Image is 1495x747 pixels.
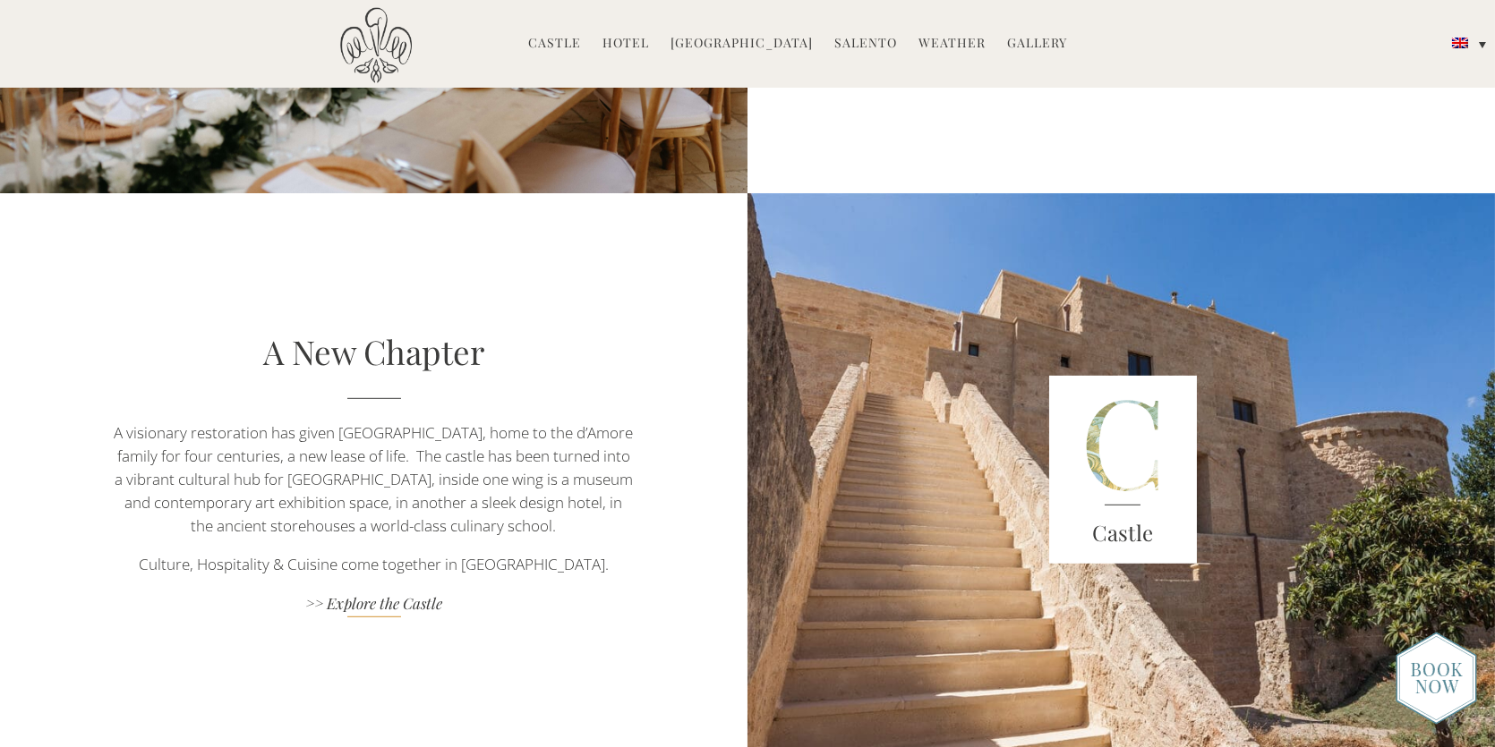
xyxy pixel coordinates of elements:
img: new-booknow.png [1396,632,1477,725]
img: castle-letter.png [1049,376,1198,564]
a: Weather [919,34,987,55]
a: Gallery [1008,34,1068,55]
a: Salento [835,34,898,55]
a: [GEOGRAPHIC_DATA] [671,34,814,55]
img: English [1452,38,1468,48]
a: >> Explore the Castle [112,593,636,617]
img: Castello di Ugento [340,7,412,83]
a: Castle [529,34,582,55]
a: Hotel [603,34,650,55]
h3: Castle [1049,517,1198,549]
p: Culture, Hospitality & Cuisine come together in [GEOGRAPHIC_DATA]. [112,553,636,576]
p: A visionary restoration has given [GEOGRAPHIC_DATA], home to the d’Amore family for four centurie... [112,421,636,538]
a: A New Chapter [263,329,484,373]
